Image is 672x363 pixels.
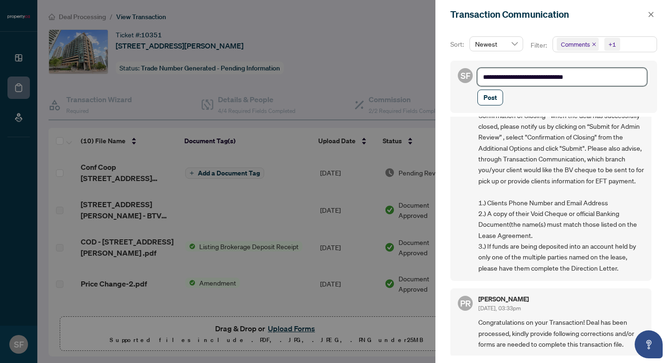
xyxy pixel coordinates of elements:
p: Filter: [531,40,548,50]
div: Transaction Communication [450,7,645,21]
h5: [PERSON_NAME] [478,296,529,302]
div: +1 [609,40,616,49]
span: Congratulations on your Transaction! Deal has been processed, kindly provide following correction... [478,317,644,349]
span: SF [461,69,470,82]
p: Sort: [450,39,466,49]
span: Confirmation of Closing - when the deal has successfully closed, please notify us by clicking on ... [478,110,644,274]
span: Post [483,90,497,105]
button: Open asap [635,330,663,358]
span: Comments [557,38,599,51]
span: close [592,42,596,47]
span: PR [460,297,471,310]
button: Post [477,90,503,105]
span: close [648,11,654,18]
span: Comments [561,40,590,49]
span: [DATE], 03:33pm [478,305,521,312]
span: Newest [475,37,518,51]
